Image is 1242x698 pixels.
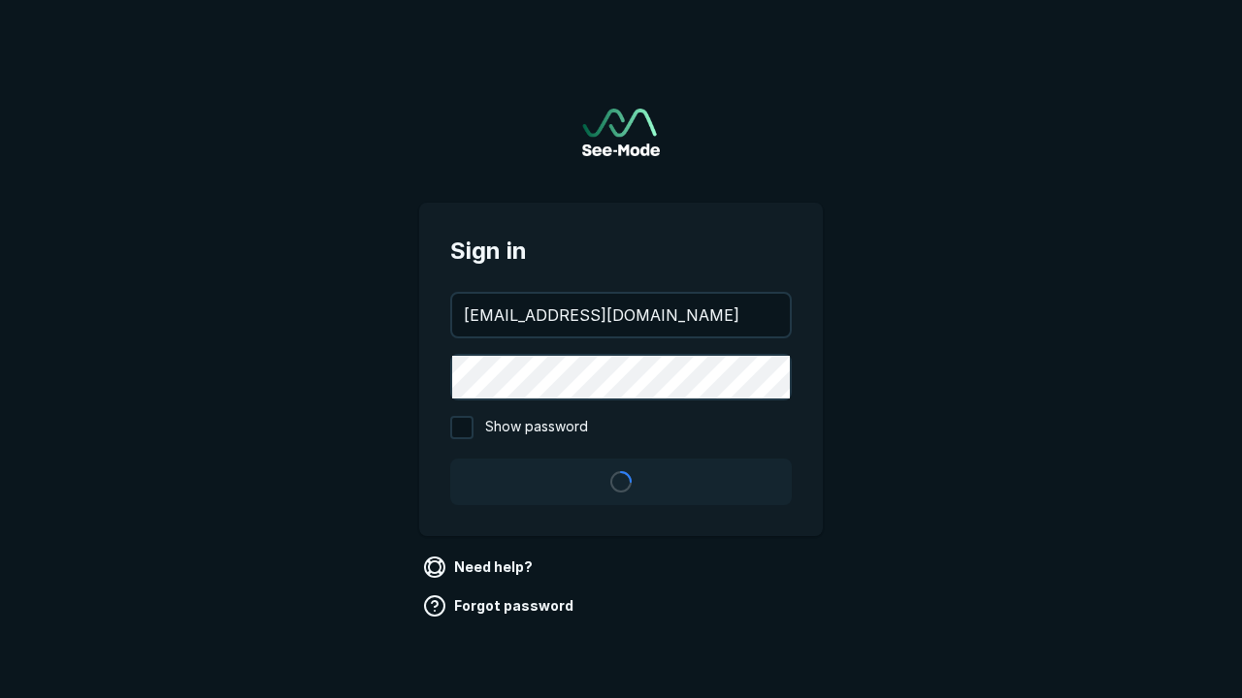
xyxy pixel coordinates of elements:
span: Sign in [450,234,792,269]
a: Go to sign in [582,109,660,156]
a: Need help? [419,552,540,583]
img: See-Mode Logo [582,109,660,156]
span: Show password [485,416,588,439]
a: Forgot password [419,590,581,621]
input: your@email.com [452,294,790,336]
